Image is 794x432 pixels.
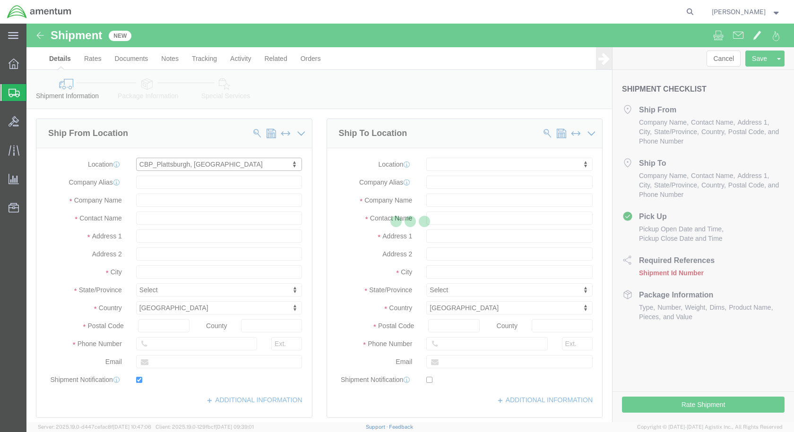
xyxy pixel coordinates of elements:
[155,424,254,430] span: Client: 2025.19.0-129fbcf
[712,7,766,17] span: Nolan Babbie
[216,424,254,430] span: [DATE] 09:39:01
[711,6,781,17] button: [PERSON_NAME]
[389,424,413,430] a: Feedback
[113,424,151,430] span: [DATE] 10:47:06
[366,424,389,430] a: Support
[637,423,783,431] span: Copyright © [DATE]-[DATE] Agistix Inc., All Rights Reserved
[38,424,151,430] span: Server: 2025.19.0-d447cefac8f
[7,5,72,19] img: logo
